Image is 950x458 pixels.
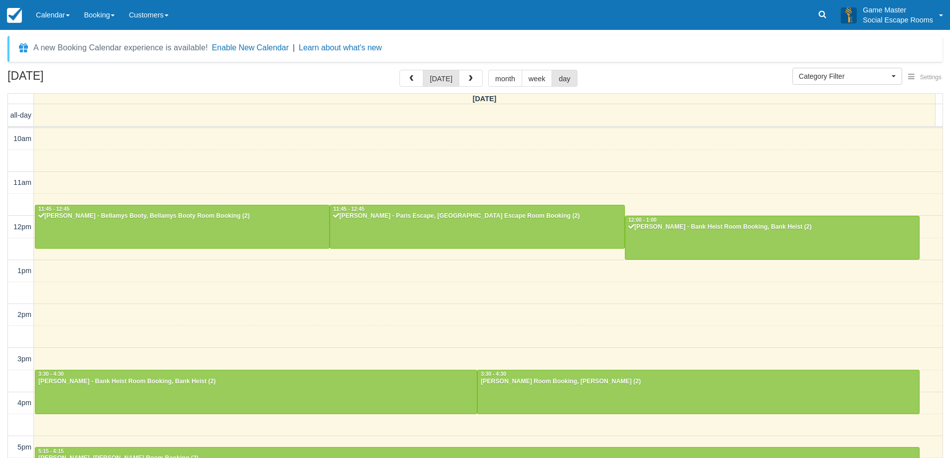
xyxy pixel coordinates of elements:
p: Game Master [863,5,933,15]
span: Settings [920,74,942,81]
span: 1pm [17,267,31,275]
span: 5pm [17,443,31,451]
span: | [293,43,295,52]
img: A3 [841,7,857,23]
button: day [552,70,577,87]
span: Category Filter [799,71,889,81]
h2: [DATE] [7,70,134,88]
span: 12pm [13,223,31,231]
a: 11:45 - 12:45[PERSON_NAME] - Paris Escape, [GEOGRAPHIC_DATA] Escape Room Booking (2) [330,205,625,249]
div: [PERSON_NAME] - Bellamys Booty, Bellamys Booty Room Booking (2) [38,212,327,220]
a: 12:00 - 1:00[PERSON_NAME] - Bank Heist Room Booking, Bank Heist (2) [625,216,920,260]
span: 4pm [17,399,31,407]
div: [PERSON_NAME] - Bank Heist Room Booking, Bank Heist (2) [38,378,474,386]
p: Social Escape Rooms [863,15,933,25]
img: checkfront-main-nav-mini-logo.png [7,8,22,23]
button: month [488,70,522,87]
div: [PERSON_NAME] Room Booking, [PERSON_NAME] (2) [480,378,917,386]
span: 11am [13,178,31,186]
span: 11:45 - 12:45 [38,206,69,212]
a: 3:30 - 4:30[PERSON_NAME] - Bank Heist Room Booking, Bank Heist (2) [35,370,477,414]
a: Learn about what's new [299,43,382,52]
button: Enable New Calendar [212,43,289,53]
button: [DATE] [423,70,459,87]
div: [PERSON_NAME] - Bank Heist Room Booking, Bank Heist (2) [628,223,917,231]
a: 3:30 - 4:30[PERSON_NAME] Room Booking, [PERSON_NAME] (2) [477,370,920,414]
a: 11:45 - 12:45[PERSON_NAME] - Bellamys Booty, Bellamys Booty Room Booking (2) [35,205,330,249]
button: week [522,70,553,87]
span: all-day [10,111,31,119]
span: 3pm [17,355,31,363]
button: Settings [902,70,948,85]
span: 5:15 - 6:15 [38,449,64,454]
span: 11:45 - 12:45 [333,206,364,212]
span: 12:00 - 1:00 [628,217,657,223]
span: 3:30 - 4:30 [481,371,506,377]
span: 3:30 - 4:30 [38,371,64,377]
span: 10am [13,135,31,143]
div: [PERSON_NAME] - Paris Escape, [GEOGRAPHIC_DATA] Escape Room Booking (2) [333,212,622,220]
span: 2pm [17,310,31,318]
span: [DATE] [473,95,497,103]
button: Category Filter [792,68,902,85]
div: A new Booking Calendar experience is available! [33,42,208,54]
